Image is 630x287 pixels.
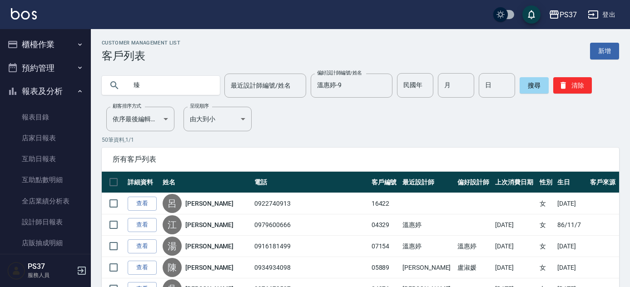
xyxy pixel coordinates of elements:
td: [DATE] [555,257,588,278]
label: 顧客排序方式 [113,103,141,109]
td: 女 [537,236,555,257]
button: PS37 [545,5,580,24]
a: 查看 [128,239,157,253]
span: 所有客戶列表 [113,155,608,164]
th: 客戶來源 [588,172,619,193]
a: 設計師日報表 [4,212,87,233]
a: 查看 [128,261,157,275]
th: 最近設計師 [400,172,455,193]
h5: PS37 [28,262,74,271]
td: 溫惠婷 [455,236,493,257]
h3: 客戶列表 [102,49,180,62]
th: 姓名 [160,172,252,193]
a: [PERSON_NAME] [185,199,233,208]
p: 50 筆資料, 1 / 1 [102,136,619,144]
div: 由大到小 [184,107,252,131]
a: [PERSON_NAME] [185,220,233,229]
th: 生日 [555,172,588,193]
a: 全店業績分析表 [4,191,87,212]
td: [DATE] [493,214,537,236]
th: 偏好設計師 [455,172,493,193]
div: 陳 [163,258,182,277]
th: 性別 [537,172,555,193]
td: 86/11/7 [555,214,588,236]
button: 預約管理 [4,56,87,80]
button: 搜尋 [520,77,549,94]
a: [PERSON_NAME] [185,263,233,272]
td: 0922740913 [252,193,369,214]
div: 江 [163,215,182,234]
a: 查看 [128,218,157,232]
button: save [522,5,541,24]
a: 報表目錄 [4,107,87,128]
td: 溫惠婷 [400,214,455,236]
a: 互助日報表 [4,148,87,169]
div: 依序最後編輯時間 [106,107,174,131]
th: 詳細資料 [125,172,160,193]
h2: Customer Management List [102,40,180,46]
th: 客戶編號 [369,172,400,193]
div: PS37 [560,9,577,20]
button: 清除 [553,77,592,94]
td: [DATE] [555,193,588,214]
th: 電話 [252,172,369,193]
a: 費用分析表 [4,253,87,274]
button: 登出 [584,6,619,23]
a: 查看 [128,197,157,211]
a: 新增 [590,43,619,59]
td: 女 [537,214,555,236]
a: 店販抽成明細 [4,233,87,253]
td: 0916181499 [252,236,369,257]
label: 偏好設計師編號/姓名 [317,69,362,76]
td: 07154 [369,236,400,257]
td: [PERSON_NAME] [400,257,455,278]
td: [DATE] [555,236,588,257]
input: 搜尋關鍵字 [127,73,213,98]
div: 呂 [163,194,182,213]
img: Logo [11,8,37,20]
button: 報表及分析 [4,79,87,103]
td: 05889 [369,257,400,278]
td: 盧淑媛 [455,257,493,278]
td: 0934934098 [252,257,369,278]
td: 女 [537,257,555,278]
div: 湯 [163,237,182,256]
a: [PERSON_NAME] [185,242,233,251]
td: 女 [537,193,555,214]
img: Person [7,262,25,280]
a: 店家日報表 [4,128,87,148]
button: 櫃檯作業 [4,33,87,56]
td: [DATE] [493,257,537,278]
td: 溫惠婷 [400,236,455,257]
a: 互助點數明細 [4,169,87,190]
td: [DATE] [493,236,537,257]
td: 0979600666 [252,214,369,236]
td: 04329 [369,214,400,236]
td: 16422 [369,193,400,214]
th: 上次消費日期 [493,172,537,193]
label: 呈現順序 [190,103,209,109]
p: 服務人員 [28,271,74,279]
